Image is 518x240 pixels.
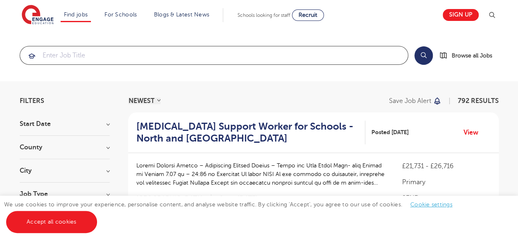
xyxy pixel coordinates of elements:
span: Recruit [299,12,317,18]
span: [GEOGRAPHIC_DATA] [136,194,211,203]
a: Cookie settings [410,201,452,208]
a: Sign up [443,9,479,21]
span: Posted [DATE] [371,128,409,137]
h3: Job Type [20,191,110,197]
h3: Start Date [20,121,110,127]
a: Blogs & Latest News [154,11,210,18]
img: Engage Education [22,5,54,25]
a: Recruit [292,9,324,21]
input: Submit [20,46,408,64]
a: [MEDICAL_DATA] Support Worker for Schools - North and [GEOGRAPHIC_DATA] [136,121,365,144]
p: £21,731 - £26,716 [402,161,490,171]
button: Save job alert [389,98,442,104]
span: 792 RESULTS [458,97,499,105]
button: Search [414,46,433,65]
span: We use cookies to improve your experience, personalise content, and analyse website traffic. By c... [4,201,461,225]
h3: City [20,167,110,174]
p: Save job alert [389,98,431,104]
p: Starts [DATE] [219,194,258,203]
a: Accept all cookies [6,211,97,233]
div: Submit [20,46,408,65]
span: Filters [20,98,44,104]
a: Browse all Jobs [439,51,499,60]
span: Schools looking for staff [238,12,290,18]
a: For Schools [104,11,137,18]
a: View [464,127,484,138]
h2: [MEDICAL_DATA] Support Worker for Schools - North and [GEOGRAPHIC_DATA] [136,121,359,144]
span: Browse all Jobs [452,51,492,60]
p: Primary [402,177,490,187]
h3: County [20,144,110,151]
p: Loremi Dolorsi Ametco – Adipiscing Elitsed Doeius – Tempo inc Utla Etdol Magn- aliq Enimad mi Ven... [136,161,386,187]
p: SEND [402,193,490,203]
a: Find jobs [64,11,88,18]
